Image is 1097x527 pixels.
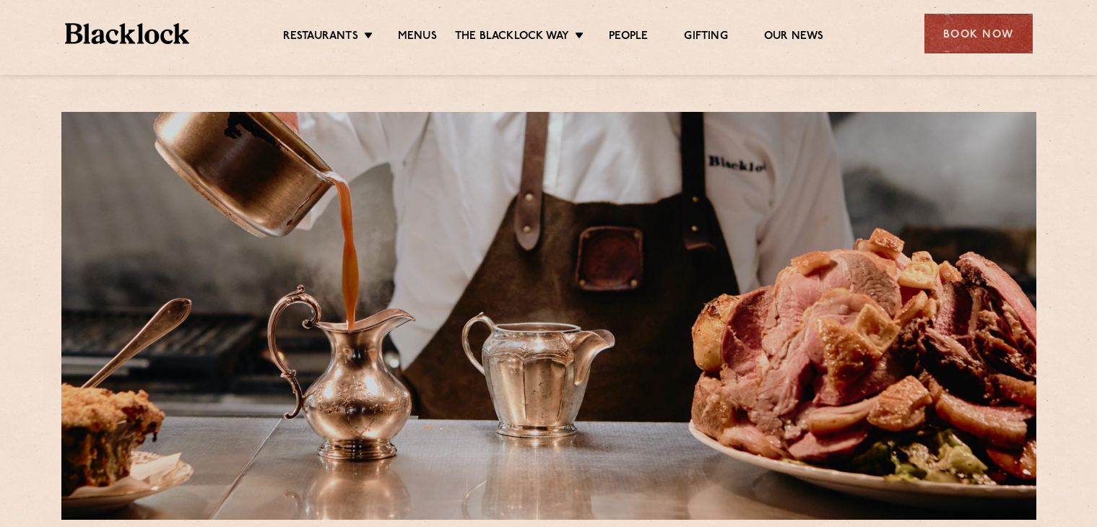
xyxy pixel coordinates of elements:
a: Our News [764,30,824,45]
a: Restaurants [283,30,358,45]
a: Menus [398,30,437,45]
a: The Blacklock Way [455,30,569,45]
img: BL_Textured_Logo-footer-cropped.svg [65,23,190,44]
a: People [609,30,648,45]
div: Book Now [924,14,1033,53]
a: Gifting [684,30,727,45]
